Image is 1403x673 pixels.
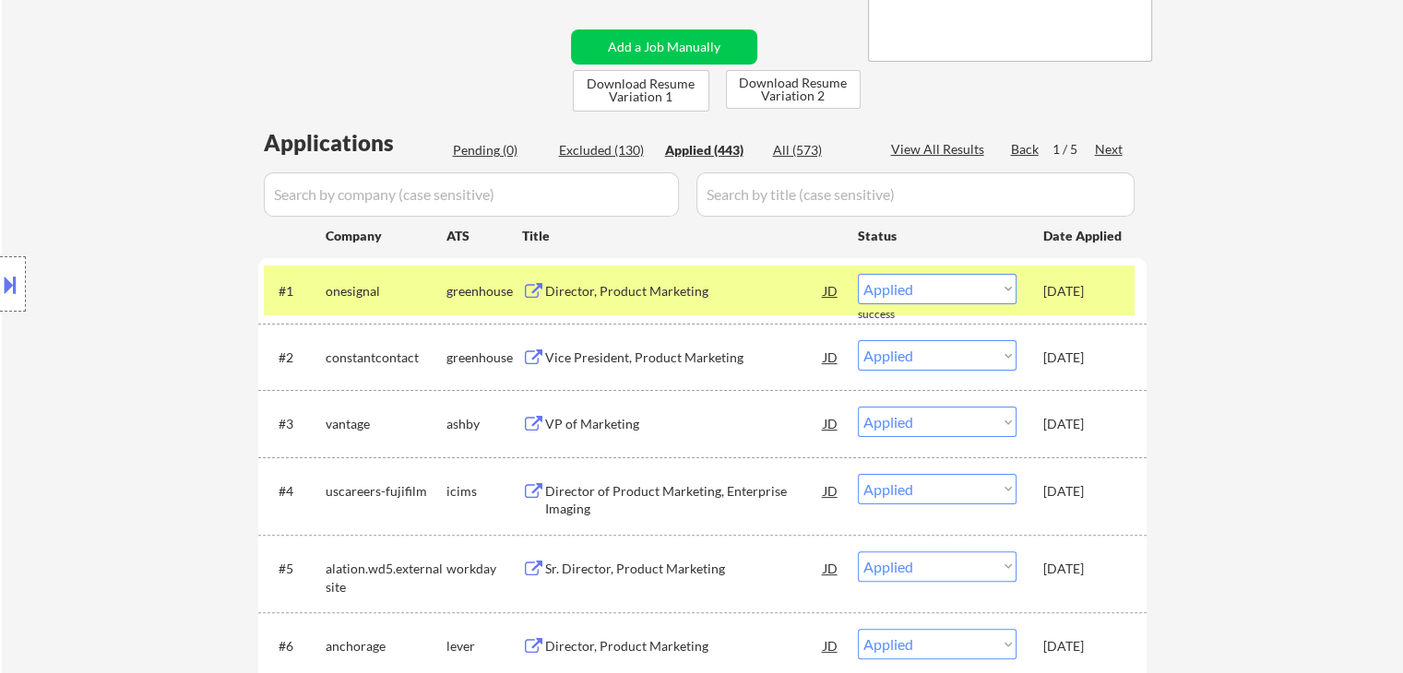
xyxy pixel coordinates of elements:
button: Add a Job Manually [571,30,757,65]
div: Director, Product Marketing [545,282,824,301]
div: success [858,307,932,323]
div: Pending (0) [453,141,545,159]
div: alation.wd5.externalsite [326,560,446,596]
div: All (573) [773,141,865,159]
div: Director, Product Marketing [545,637,824,655]
div: [DATE] [1043,560,1124,578]
div: greenhouse [446,348,522,367]
div: Status [858,218,1017,252]
div: [DATE] [1043,282,1124,301]
div: Title [522,227,840,245]
button: Download Resume Variation 2 [726,70,861,109]
div: Date Applied [1043,227,1124,245]
div: JD [822,274,840,307]
div: #5 [279,560,311,578]
div: [DATE] [1043,348,1124,367]
div: Company [326,227,446,245]
div: uscareers-fujifilm [326,482,446,501]
div: anchorage [326,637,446,655]
div: JD [822,629,840,662]
div: 1 / 5 [1052,140,1095,159]
div: JD [822,340,840,373]
div: JD [822,407,840,440]
div: #6 [279,637,311,655]
div: onesignal [326,282,446,301]
div: View All Results [891,140,990,159]
div: vantage [326,415,446,433]
div: workday [446,560,522,578]
div: constantcontact [326,348,446,367]
input: Search by company (case sensitive) [264,172,679,217]
div: JD [822,474,840,507]
div: icims [446,482,522,501]
div: greenhouse [446,282,522,301]
div: Vice President, Product Marketing [545,348,824,367]
div: [DATE] [1043,482,1124,501]
div: Director of Product Marketing, Enterprise Imaging [545,482,824,518]
button: Download Resume Variation 1 [573,70,709,112]
div: ATS [446,227,522,245]
div: Applications [264,132,446,154]
input: Search by title (case sensitive) [696,172,1135,217]
div: [DATE] [1043,637,1124,655]
div: lever [446,637,522,655]
div: VP of Marketing [545,415,824,433]
div: #4 [279,482,311,501]
div: Applied (443) [665,141,757,159]
div: Next [1095,140,1124,159]
div: [DATE] [1043,415,1124,433]
div: JD [822,551,840,584]
div: Back [1011,140,1040,159]
div: ashby [446,415,522,433]
div: Sr. Director, Product Marketing [545,560,824,578]
div: Excluded (130) [559,141,651,159]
